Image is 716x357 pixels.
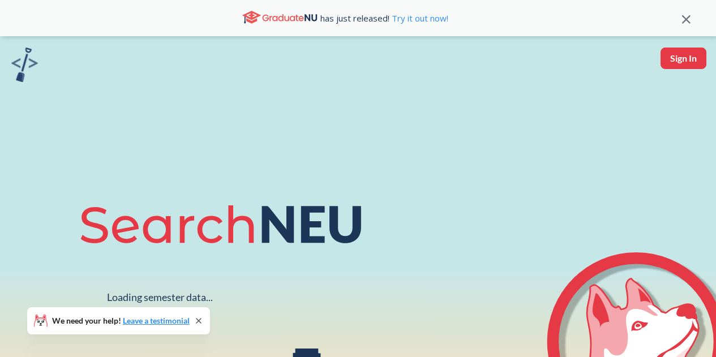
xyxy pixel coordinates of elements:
button: Sign In [661,48,706,69]
img: sandbox logo [11,48,38,82]
a: Try it out now! [389,12,448,24]
a: Leave a testimonial [123,316,190,325]
div: Loading semester data... [107,291,213,304]
span: has just released! [320,12,448,24]
a: sandbox logo [11,48,38,85]
span: We need your help! [52,317,190,325]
